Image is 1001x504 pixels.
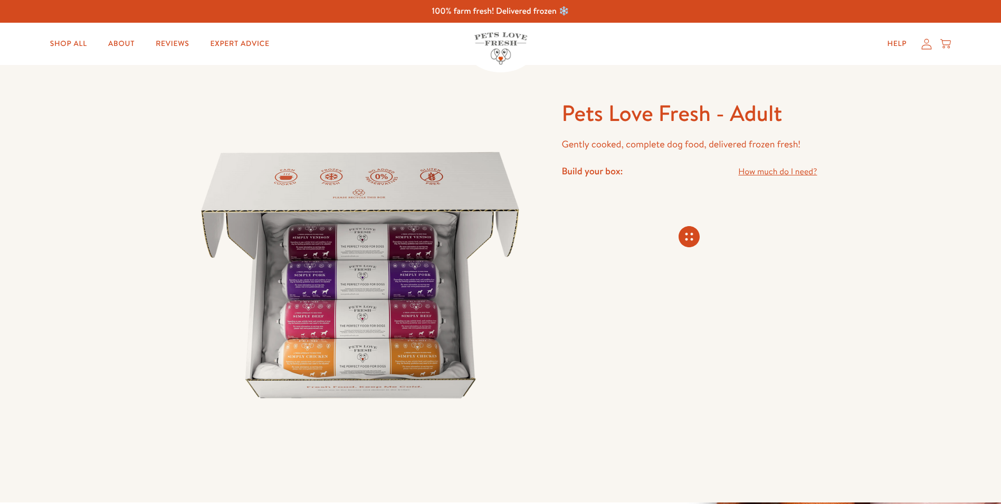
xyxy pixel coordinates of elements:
[879,33,915,54] a: Help
[474,32,527,64] img: Pets Love Fresh
[561,136,817,153] p: Gently cooked, complete dog food, delivered frozen fresh!
[738,165,817,179] a: How much do I need?
[42,33,96,54] a: Shop All
[561,99,817,128] h1: Pets Love Fresh - Adult
[561,165,623,177] h4: Build your box:
[100,33,143,54] a: About
[147,33,197,54] a: Reviews
[679,226,700,247] svg: Connecting store
[202,33,278,54] a: Expert Advice
[184,99,537,452] img: Pets Love Fresh - Adult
